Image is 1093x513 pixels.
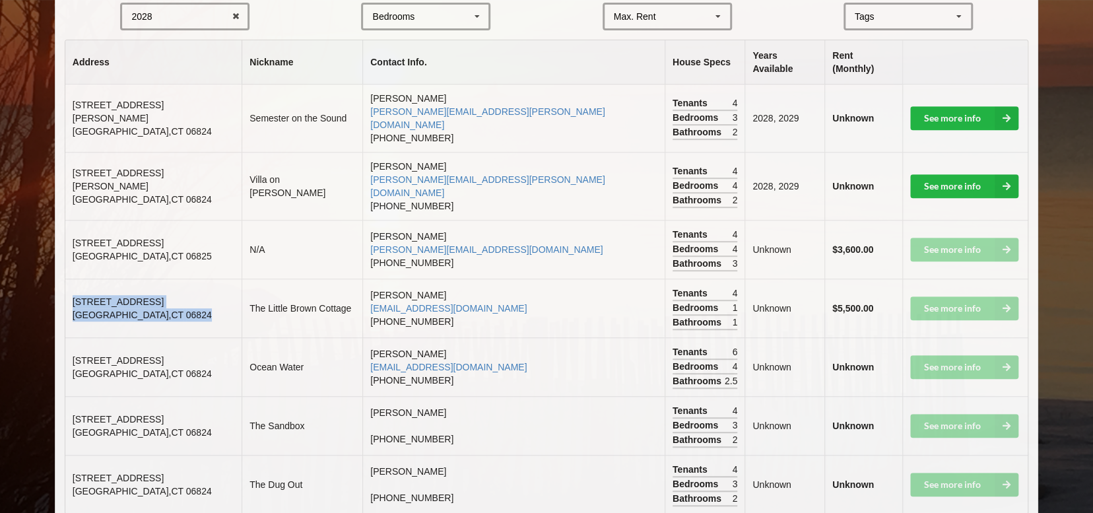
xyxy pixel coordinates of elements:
b: Unknown [832,362,874,372]
span: 4 [732,360,737,373]
span: [GEOGRAPHIC_DATA] , CT 06824 [73,427,212,438]
td: Unknown [745,279,824,337]
span: [STREET_ADDRESS][PERSON_NAME] [73,100,164,123]
span: Bathrooms [673,433,725,446]
span: 2 [732,492,737,505]
span: Bathrooms [673,125,725,139]
div: Max. Rent [614,12,656,21]
b: Unknown [832,181,874,191]
span: 3 [732,477,737,491]
span: Tenants [673,463,711,476]
td: [PERSON_NAME] [PHONE_NUMBER] [362,152,665,220]
span: [GEOGRAPHIC_DATA] , CT 06824 [73,194,212,205]
span: 2 [732,433,737,446]
span: 4 [732,463,737,476]
td: Unknown [745,220,824,279]
div: 2028 [131,12,152,21]
td: Unknown [745,396,824,455]
b: Unknown [832,113,874,123]
th: Contact Info. [362,40,665,85]
span: Bedrooms [673,111,721,124]
span: [STREET_ADDRESS][PERSON_NAME] [73,168,164,191]
td: [PERSON_NAME] [PHONE_NUMBER] [362,396,665,455]
span: Bedrooms [673,301,721,314]
span: [STREET_ADDRESS] [73,296,164,307]
span: Bathrooms [673,492,725,505]
span: Bathrooms [673,374,725,388]
span: 3 [732,257,737,270]
td: [PERSON_NAME] [PHONE_NUMBER] [362,279,665,337]
a: [PERSON_NAME][EMAIL_ADDRESS][DOMAIN_NAME] [370,244,603,255]
td: N/A [242,220,362,279]
span: Tenants [673,228,711,241]
b: Unknown [832,479,874,490]
span: [GEOGRAPHIC_DATA] , CT 06824 [73,486,212,496]
td: [PERSON_NAME] [PHONE_NUMBER] [362,85,665,152]
b: $5,500.00 [832,303,873,314]
span: Bedrooms [673,179,721,192]
th: Years Available [745,40,824,85]
span: 1 [732,301,737,314]
th: Nickname [242,40,362,85]
div: Tags [851,9,894,24]
a: [PERSON_NAME][EMAIL_ADDRESS][PERSON_NAME][DOMAIN_NAME] [370,106,605,130]
td: The Sandbox [242,396,362,455]
th: House Specs [665,40,745,85]
span: 1 [732,316,737,329]
span: 3 [732,419,737,432]
span: 4 [732,242,737,256]
td: The Little Brown Cottage [242,279,362,337]
td: Semester on the Sound [242,85,362,152]
span: 4 [732,228,737,241]
span: 4 [732,179,737,192]
td: Unknown [745,337,824,396]
a: See more info [910,106,1018,130]
span: [GEOGRAPHIC_DATA] , CT 06824 [73,126,212,137]
span: [GEOGRAPHIC_DATA] , CT 06825 [73,251,212,261]
td: [PERSON_NAME] [PHONE_NUMBER] [362,337,665,396]
span: 2 [732,193,737,207]
span: Bathrooms [673,316,725,329]
span: Bedrooms [673,242,721,256]
span: 6 [732,345,737,359]
div: Bedrooms [372,12,414,21]
a: [EMAIL_ADDRESS][DOMAIN_NAME] [370,362,527,372]
span: Bedrooms [673,477,721,491]
span: Tenants [673,404,711,417]
span: 4 [732,404,737,417]
span: [STREET_ADDRESS] [73,355,164,366]
span: [GEOGRAPHIC_DATA] , CT 06824 [73,310,212,320]
span: [STREET_ADDRESS] [73,414,164,425]
span: Tenants [673,96,711,110]
th: Address [65,40,242,85]
a: [PERSON_NAME][EMAIL_ADDRESS][PERSON_NAME][DOMAIN_NAME] [370,174,605,198]
span: [STREET_ADDRESS] [73,473,164,483]
span: Tenants [673,287,711,300]
span: [GEOGRAPHIC_DATA] , CT 06824 [73,368,212,379]
span: [STREET_ADDRESS] [73,238,164,248]
td: [PERSON_NAME] [PHONE_NUMBER] [362,220,665,279]
td: Ocean Water [242,337,362,396]
span: 4 [732,287,737,300]
span: Bathrooms [673,193,725,207]
th: Rent (Monthly) [824,40,902,85]
a: See more info [910,174,1018,198]
span: Tenants [673,164,711,178]
span: Tenants [673,345,711,359]
span: 4 [732,96,737,110]
span: 4 [732,164,737,178]
span: Bedrooms [673,419,721,432]
span: 2.5 [725,374,737,388]
td: 2028, 2029 [745,85,824,152]
td: 2028, 2029 [745,152,824,220]
span: Bedrooms [673,360,721,373]
span: Bathrooms [673,257,725,270]
b: $3,600.00 [832,244,873,255]
b: Unknown [832,421,874,431]
td: Villa on [PERSON_NAME] [242,152,362,220]
span: 2 [732,125,737,139]
a: [EMAIL_ADDRESS][DOMAIN_NAME] [370,303,527,314]
span: 3 [732,111,737,124]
